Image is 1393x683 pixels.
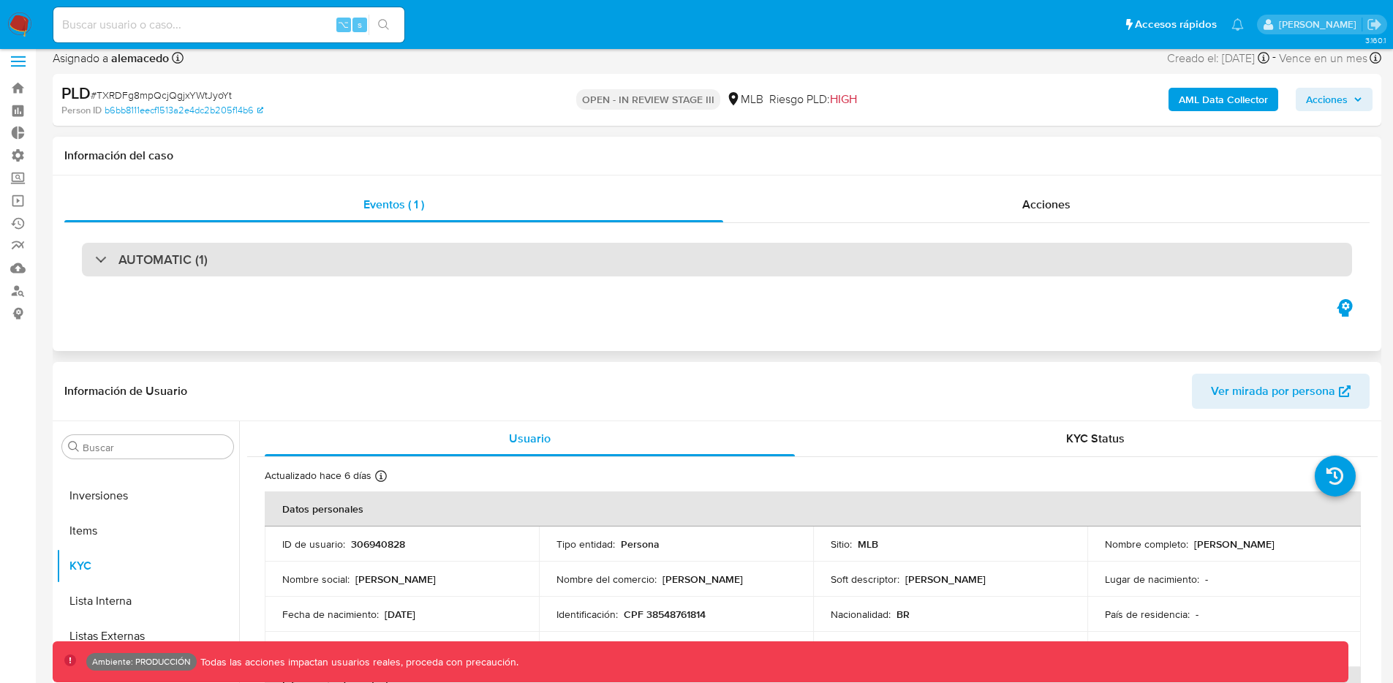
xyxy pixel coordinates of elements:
[1194,537,1275,551] p: [PERSON_NAME]
[556,573,657,586] p: Nombre del comercio :
[265,491,1361,527] th: Datos personales
[282,537,345,551] p: ID de usuario :
[556,537,615,551] p: Tipo entidad :
[858,537,878,551] p: MLB
[1167,48,1269,68] div: Creado el: [DATE]
[64,384,187,399] h1: Información de Usuario
[197,655,518,669] p: Todas las acciones impactan usuarios reales, proceda con precaución.
[265,469,371,483] p: Actualizado hace 6 días
[1296,88,1373,111] button: Acciones
[576,89,720,110] p: OPEN - IN REVIEW STAGE III
[385,608,415,621] p: [DATE]
[105,104,263,117] a: b6bb8111eecf1513a2e4dc2b205f14b6
[61,104,102,117] b: Person ID
[68,441,80,453] button: Buscar
[118,252,208,268] h3: AUTOMATIC (1)
[56,584,239,619] button: Lista Interna
[1367,17,1382,32] a: Salir
[831,537,852,551] p: Sitio :
[830,91,857,107] span: HIGH
[358,18,362,31] span: s
[83,441,227,454] input: Buscar
[82,243,1352,276] div: AUTOMATIC (1)
[831,573,899,586] p: Soft descriptor :
[1231,18,1244,31] a: Notificaciones
[351,537,405,551] p: 306940828
[56,478,239,513] button: Inversiones
[624,608,706,621] p: CPF 38548761814
[1169,88,1278,111] button: AML Data Collector
[363,196,424,213] span: Eventos ( 1 )
[1272,48,1276,68] span: -
[56,619,239,654] button: Listas Externas
[1022,196,1071,213] span: Acciones
[1179,88,1268,111] b: AML Data Collector
[56,548,239,584] button: KYC
[1105,537,1188,551] p: Nombre completo :
[61,81,91,105] b: PLD
[53,50,169,67] span: Asignado a
[108,50,169,67] b: alemacedo
[509,430,551,447] span: Usuario
[1306,88,1348,111] span: Acciones
[369,15,399,35] button: search-icon
[1105,608,1190,621] p: País de residencia :
[355,573,436,586] p: [PERSON_NAME]
[64,148,1370,163] h1: Información del caso
[1196,608,1198,621] p: -
[282,608,379,621] p: Fecha de nacimiento :
[905,573,986,586] p: [PERSON_NAME]
[92,659,191,665] p: Ambiente: PRODUCCIÓN
[53,15,404,34] input: Buscar usuario o caso...
[1205,573,1208,586] p: -
[1211,374,1335,409] span: Ver mirada por persona
[556,608,618,621] p: Identificación :
[831,608,891,621] p: Nacionalidad :
[1192,374,1370,409] button: Ver mirada por persona
[1105,573,1199,586] p: Lugar de nacimiento :
[56,513,239,548] button: Items
[1279,50,1367,67] span: Vence en un mes
[91,88,232,102] span: # TXRDFg8mpQcjQgjxYWtJyoYt
[1135,17,1217,32] span: Accesos rápidos
[896,608,910,621] p: BR
[621,537,660,551] p: Persona
[769,91,857,107] span: Riesgo PLD:
[1279,18,1362,31] p: elkin.mantilla@mercadolibre.com.co
[282,573,350,586] p: Nombre social :
[726,91,763,107] div: MLB
[338,18,349,31] span: ⌥
[662,573,743,586] p: [PERSON_NAME]
[1066,430,1125,447] span: KYC Status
